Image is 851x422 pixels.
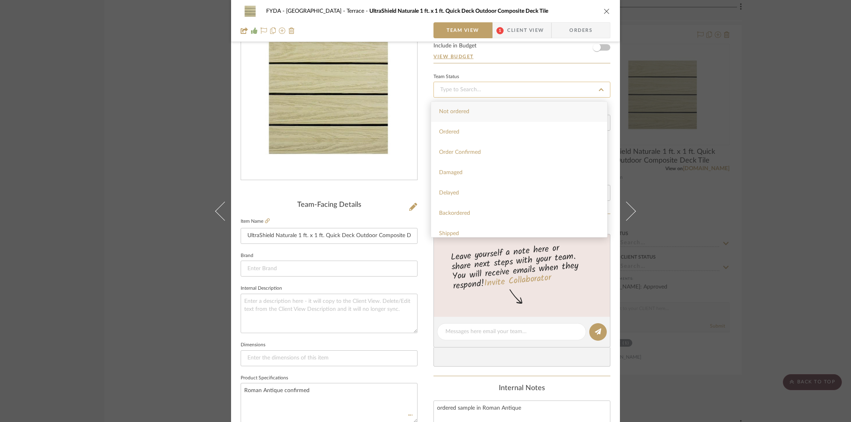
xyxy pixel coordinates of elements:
span: Damaged [439,170,463,175]
span: Order Confirmed [439,149,481,155]
input: Type to Search… [433,82,610,98]
label: Item Name [241,218,270,225]
span: UltraShield Naturale 1 ft. x 1 ft. Quick Deck Outdoor Composite Deck Tile [369,8,548,14]
span: Not ordered [439,109,469,114]
img: Remove from project [288,27,295,34]
span: Ordered [439,129,459,135]
span: Shipped [439,231,459,236]
img: 3bbd2c2f-8198-41ff-bd73-d91ea3c47c80_48x40.jpg [241,3,260,19]
div: Team-Facing Details [241,201,418,210]
span: Delayed [439,190,459,196]
div: Team Status [433,75,459,79]
label: Brand [241,254,253,258]
span: Terrace [347,8,369,14]
span: Team View [447,22,479,38]
div: Leave yourself a note here or share next steps with your team. You will receive emails when they ... [433,239,612,293]
label: Dimensions [241,343,265,347]
a: Invite Collaborator [484,271,552,291]
button: close [603,8,610,15]
span: 1 [496,27,504,34]
div: Internal Notes [433,384,610,393]
input: Enter Item Name [241,228,418,244]
span: Client View [507,22,544,38]
span: Backordered [439,210,470,216]
div: 0 [241,7,417,180]
label: Internal Description [241,287,282,290]
span: Orders [561,22,601,38]
input: Enter Brand [241,261,418,277]
a: View Budget [433,53,610,60]
input: Enter the dimensions of this item [241,350,418,366]
img: 3bbd2c2f-8198-41ff-bd73-d91ea3c47c80_436x436.jpg [243,7,416,180]
label: Product Specifications [241,376,288,380]
span: FYDA - [GEOGRAPHIC_DATA] [266,8,347,14]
